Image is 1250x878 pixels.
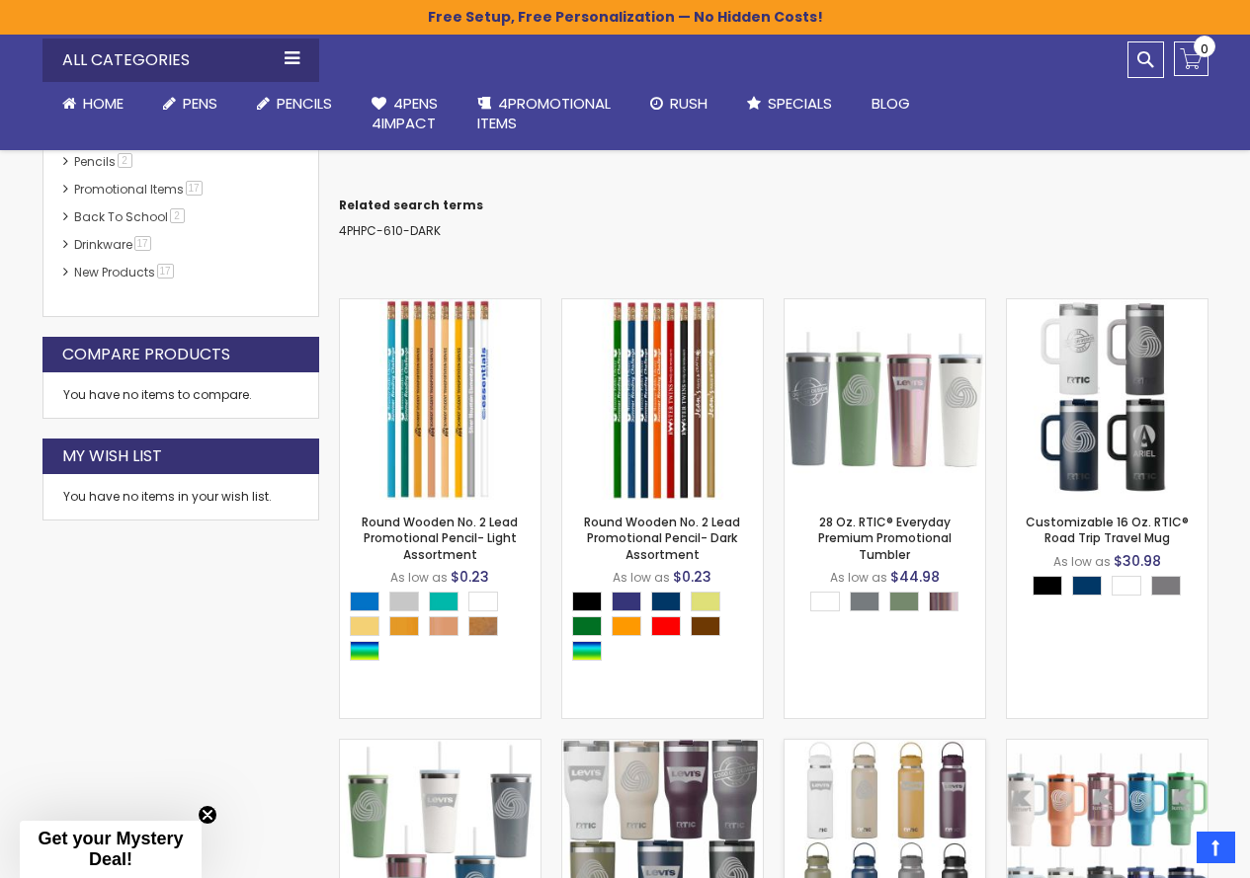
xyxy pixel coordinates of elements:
div: Navy Blue [1072,576,1102,596]
span: $30.98 [1114,551,1161,571]
div: Dull Yellow [389,616,419,636]
a: Customizable 16 Oz. RTIC® Road Trip Travel Mug [1007,298,1208,315]
span: As low as [613,569,670,586]
img: Round Wooden No. 2 Lead Promotional Pencil- Light Assortment [340,299,541,500]
a: 4PROMOTIONALITEMS [458,82,630,146]
div: Royal Blue [612,592,641,611]
a: 20 Oz. RTIC® Everyday Premium Promotional Tumbler [340,739,541,756]
div: Brown [691,616,720,636]
div: Teal [429,592,458,611]
span: Pens [183,93,217,114]
div: Select A Color [810,592,968,616]
span: $0.23 [673,567,711,587]
img: Customizable 16 Oz. RTIC® Road Trip Travel Mug [1007,299,1208,500]
a: 0 [1174,41,1208,76]
div: Black [572,592,602,611]
span: As low as [830,569,887,586]
span: Rush [670,93,708,114]
div: White [1112,576,1141,596]
div: Black [1033,576,1062,596]
strong: Compare Products [62,344,230,365]
div: Select A Color [572,592,763,666]
img: Round Wooden No. 2 Lead Promotional Pencil- Dark Assortment [562,299,763,500]
div: Gold [691,592,720,611]
strong: My Wish List [62,445,162,467]
dt: Related search terms [339,198,1208,213]
a: 40 Oz. RTIC® Road Trip Tumbler [1007,739,1208,756]
a: Back To School2 [69,208,192,225]
span: As low as [1053,553,1111,570]
span: 17 [186,181,203,196]
span: 2 [170,208,185,223]
span: 4Pens 4impact [372,93,438,133]
div: Silver [389,592,419,611]
a: Top [1197,832,1235,863]
span: Specials [768,93,832,114]
img: 28 Oz. RTIC® Everyday Premium Promotional Tumbler [785,299,985,500]
span: 0 [1201,40,1208,58]
div: Sage Green [889,592,919,611]
div: Select A Color [350,592,541,666]
a: Specials [727,82,852,125]
span: Pencils [277,93,332,114]
a: 40 Oz. RTIC® Essential Branded Tumbler [562,739,763,756]
a: Home [42,82,143,125]
div: Blue Light [350,592,379,611]
a: 40 Oz. RTIC® Custom Outback Bottle [785,739,985,756]
div: Orange [612,616,641,636]
div: All Categories [42,39,319,82]
div: White [810,592,840,611]
div: Snapdragon Glitter [929,592,958,611]
div: Assorted [350,641,379,661]
a: Drinkware17 [69,236,158,253]
div: Assorted [572,641,602,661]
a: 28 Oz. RTIC® Everyday Premium Promotional Tumbler [785,298,985,315]
span: Get your Mystery Deal! [38,829,183,869]
span: 2 [118,153,132,168]
div: Graphite [1151,576,1181,596]
a: Blog [852,82,930,125]
div: Navy Blue [651,592,681,611]
div: Natural Wood Beige [468,616,498,636]
div: Get your Mystery Deal!Close teaser [20,821,202,878]
a: 4PHPC-610-DARK [339,222,441,239]
span: 17 [157,264,174,279]
span: Home [83,93,124,114]
a: New Products17 [69,264,181,280]
div: White [468,592,498,611]
a: Rush [630,82,727,125]
a: 4Pens4impact [352,82,458,146]
span: $44.98 [890,567,940,587]
a: Round Wooden No. 2 Lead Promotional Pencil- Light Assortment [362,514,518,562]
a: Round Wooden No. 2 Lead Promotional Pencil- Dark Assortment [562,298,763,315]
span: $0.23 [451,567,489,587]
a: Pencils [237,82,352,125]
div: Fog [850,592,879,611]
a: 28 Oz. RTIC® Everyday Premium Promotional Tumbler [818,514,952,562]
div: Select A Color [1033,576,1191,600]
span: 17 [134,236,151,251]
a: Pens [143,82,237,125]
button: Close teaser [198,805,217,825]
a: Customizable 16 Oz. RTIC® Road Trip Travel Mug [1026,514,1189,546]
div: Tannish [429,616,458,636]
a: Promotional Items17 [69,181,209,198]
span: Blog [872,93,910,114]
div: You have no items in your wish list. [63,489,298,505]
div: Green [572,616,602,636]
a: Round Wooden No. 2 Lead Promotional Pencil- Dark Assortment [584,514,740,562]
div: Red [651,616,681,636]
span: As low as [390,569,448,586]
div: Bright Yellow [350,616,379,636]
div: You have no items to compare. [42,372,319,419]
a: Pencils2 [69,153,139,170]
span: 4PROMOTIONAL ITEMS [477,93,611,133]
a: Round Wooden No. 2 Lead Promotional Pencil- Light Assortment [340,298,541,315]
